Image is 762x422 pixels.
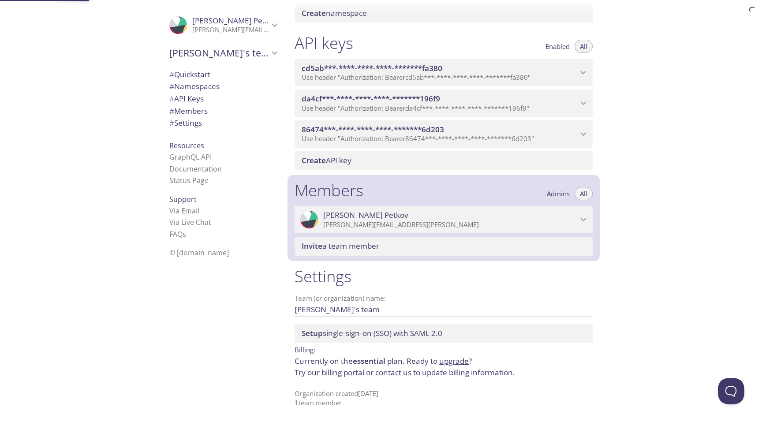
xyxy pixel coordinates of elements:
[169,152,212,162] a: GraphQL API
[162,11,284,40] div: Ivan Petkov
[295,266,593,286] h1: Settings
[169,206,199,216] a: Via Email
[295,324,593,343] div: Setup SSO
[407,356,472,366] span: Ready to ?
[295,206,593,233] div: Ivan Petkov
[169,248,229,258] span: © [DOMAIN_NAME]
[542,187,575,200] button: Admins
[169,176,209,185] a: Status Page
[162,80,284,93] div: Namespaces
[162,105,284,117] div: Members
[169,106,208,116] span: Members
[169,93,174,104] span: #
[295,355,593,378] p: Currently on the plan.
[575,40,593,53] button: All
[321,367,364,377] a: billing portal
[295,151,593,170] div: Create API Key
[718,378,744,404] iframe: Help Scout Beacon - Open
[295,237,593,255] div: Invite a team member
[323,210,408,220] span: [PERSON_NAME] Petkov
[162,41,284,64] div: Ivan's team
[302,155,351,165] span: API key
[162,93,284,105] div: API Keys
[169,69,174,79] span: #
[169,118,174,128] span: #
[169,194,197,204] span: Support
[169,229,186,239] a: FAQ
[295,33,353,53] h1: API keys
[302,241,322,251] span: Invite
[169,217,211,227] a: Via Live Chat
[302,241,379,251] span: a team member
[169,118,202,128] span: Settings
[302,328,442,338] span: single-sign-on (SSO) with SAML 2.0
[169,93,204,104] span: API Keys
[169,47,269,59] span: [PERSON_NAME]'s team
[295,295,386,302] label: Team (or organization) name:
[162,68,284,81] div: Quickstart
[169,69,210,79] span: Quickstart
[353,356,385,366] span: essential
[302,155,326,165] span: Create
[169,81,220,91] span: Namespaces
[295,389,593,408] p: Organization created [DATE] 1 team member
[323,220,578,229] p: [PERSON_NAME][EMAIL_ADDRESS][PERSON_NAME]
[162,117,284,129] div: Team Settings
[169,141,204,150] span: Resources
[169,106,174,116] span: #
[295,367,515,377] span: Try our or to update billing information.
[295,343,593,355] p: Billing:
[169,81,174,91] span: #
[183,229,186,239] span: s
[295,180,363,200] h1: Members
[575,187,593,200] button: All
[192,26,269,34] p: [PERSON_NAME][EMAIL_ADDRESS][PERSON_NAME]
[439,356,469,366] a: upgrade
[375,367,411,377] a: contact us
[169,164,222,174] a: Documentation
[540,40,575,53] button: Enabled
[302,328,323,338] span: Setup
[192,15,277,26] span: [PERSON_NAME] Petkov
